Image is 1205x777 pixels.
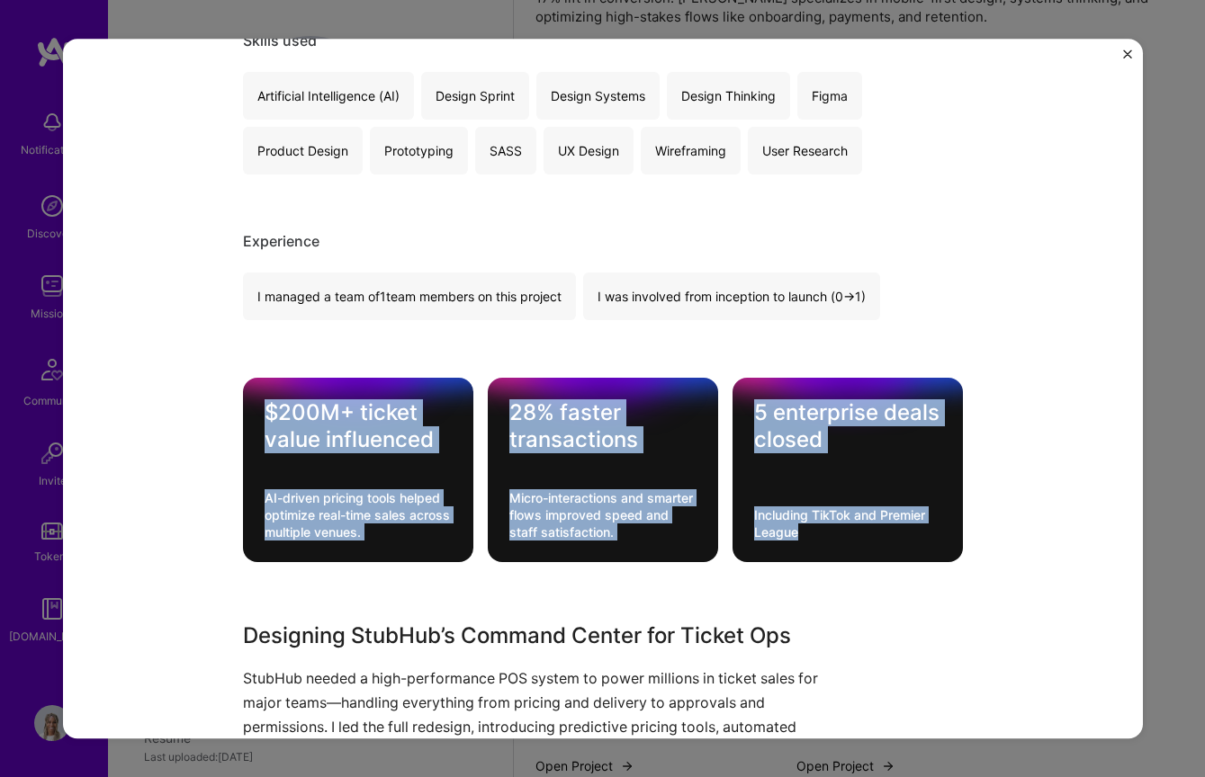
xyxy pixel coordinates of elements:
[475,127,536,174] div: SASS
[797,72,862,120] div: Figma
[265,399,452,453] div: $200M+ ticket value influenced
[243,272,576,320] div: I managed a team of 1 team members on this project
[243,232,963,251] div: Experience
[754,399,941,453] div: 5 enterprise deals closed
[509,489,697,540] div: Micro-interactions and smarter flows improved speed and staff satisfaction.
[243,620,828,652] h3: Designing StubHub’s Command Center for Ticket Ops
[243,72,414,120] div: Artificial Intelligence (AI)
[265,489,452,540] div: AI-driven pricing tools helped optimize real-time sales across multiple venues.
[667,72,790,120] div: Design Thinking
[583,272,880,320] div: I was involved from inception to launch (0 -> 1)
[544,127,634,174] div: UX Design
[1123,49,1132,68] button: Close
[243,31,963,50] div: Skills used
[754,506,941,540] div: Including TikTok and Premier League
[536,72,660,120] div: Design Systems
[509,399,697,453] div: 28% faster transactions
[421,72,529,120] div: Design Sprint
[748,127,862,174] div: User Research
[243,127,363,174] div: Product Design
[370,127,468,174] div: Prototyping
[641,127,741,174] div: Wireframing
